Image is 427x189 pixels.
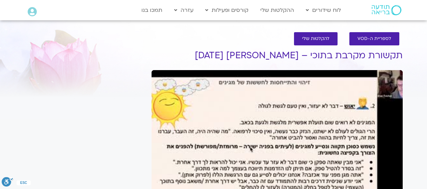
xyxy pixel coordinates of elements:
[357,36,391,41] span: לספריית ה-VOD
[138,4,166,17] a: תמכו בנו
[152,50,403,61] h1: תקשורת מקרבת בתוכי – [PERSON_NAME] [DATE]
[302,4,344,17] a: לוח שידורים
[171,4,197,17] a: עזרה
[294,32,338,45] a: להקלטות שלי
[202,4,252,17] a: קורסים ופעילות
[257,4,297,17] a: ההקלטות שלי
[372,5,401,15] img: תודעה בריאה
[349,32,399,45] a: לספריית ה-VOD
[302,36,329,41] span: להקלטות שלי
